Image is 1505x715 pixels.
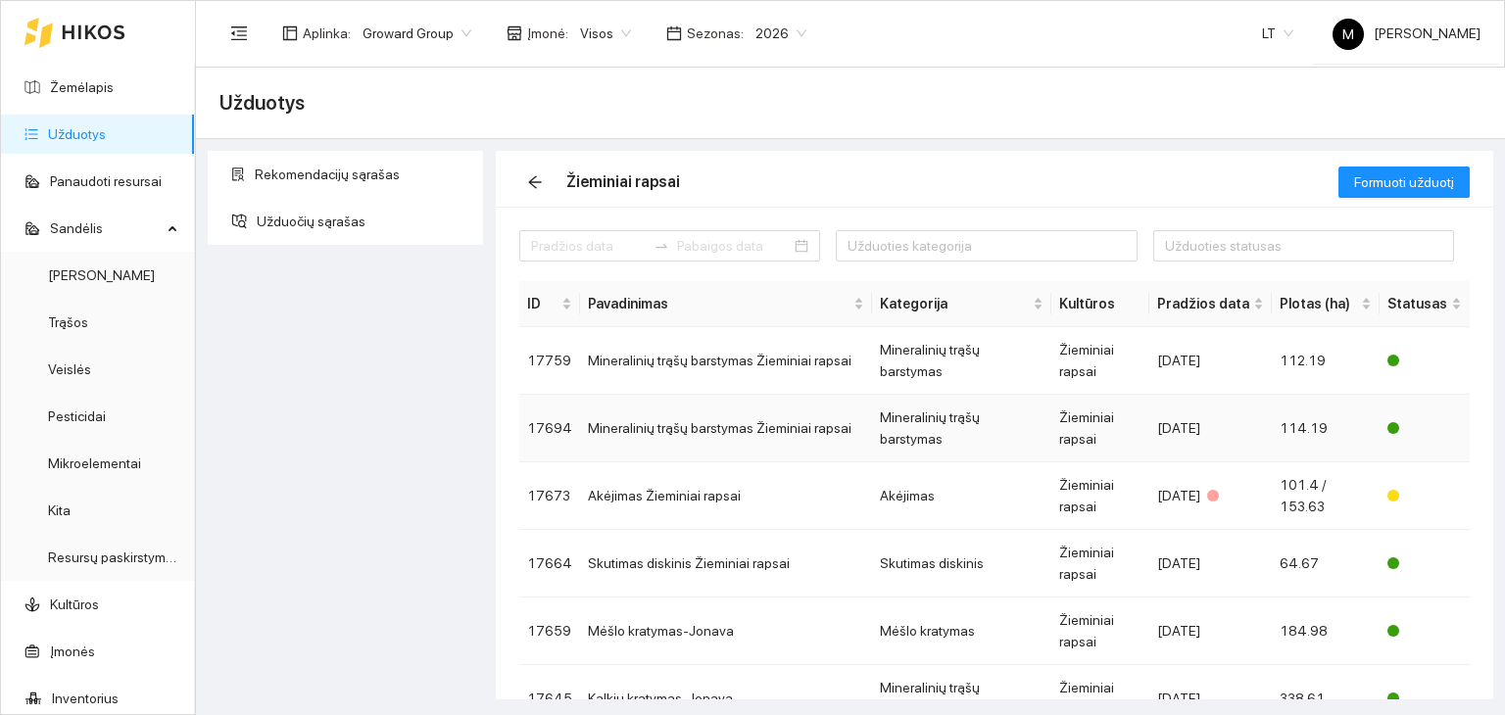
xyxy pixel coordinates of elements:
[1272,530,1380,597] td: 64.67
[363,19,471,48] span: Groward Group
[872,395,1051,462] td: Mineralinių trąšų barstymas
[1157,620,1264,642] div: [DATE]
[1051,395,1149,462] td: Žieminiai rapsai
[687,23,744,44] span: Sezonas :
[48,408,106,424] a: Pesticidai
[50,173,162,189] a: Panaudoti resursai
[1157,688,1264,709] div: [DATE]
[50,209,162,248] span: Sandėlis
[519,167,551,198] button: arrow-left
[677,235,792,257] input: Pabaigos data
[231,167,245,181] span: solution
[872,281,1051,327] th: this column's title is Kategorija,this column is sortable
[1272,597,1380,665] td: 184.98
[1157,350,1264,371] div: [DATE]
[257,202,468,241] span: Užduočių sąrašas
[1157,485,1264,506] div: [DATE]
[519,395,580,462] td: 17694
[48,267,155,283] a: [PERSON_NAME]
[282,25,298,41] span: layout
[1051,462,1149,530] td: Žieminiai rapsai
[872,597,1051,665] td: Mėšlo kratymas
[50,79,114,95] a: Žemėlapis
[48,361,91,377] a: Veislės
[566,169,680,194] div: Žieminiai rapsai
[520,174,550,190] span: arrow-left
[1342,19,1354,50] span: M
[519,597,580,665] td: 17659
[872,327,1051,395] td: Mineralinių trąšų barstymas
[654,238,669,254] span: to
[1157,552,1264,574] div: [DATE]
[872,530,1051,597] td: Skutimas diskinis
[755,19,806,48] span: 2026
[654,238,669,254] span: swap-right
[1338,167,1470,198] button: Formuoti užduotį
[1280,477,1327,514] span: 101.4 / 153.63
[527,293,558,314] span: ID
[1354,171,1454,193] span: Formuoti užduotį
[1272,327,1380,395] td: 112.19
[580,530,872,597] td: Skutimas diskinis Žieminiai rapsai
[580,597,872,665] td: Mėšlo kratymas-Jonava
[519,281,580,327] th: this column's title is ID,this column is sortable
[230,24,248,42] span: menu-fold
[48,502,71,518] a: Kita
[219,87,305,119] span: Užduotys
[1157,293,1249,314] span: Pradžios data
[48,314,88,330] a: Trąšos
[588,293,850,314] span: Pavadinimas
[1051,597,1149,665] td: Žieminiai rapsai
[527,23,568,44] span: Įmonė :
[1280,293,1357,314] span: Plotas (ha)
[1380,281,1470,327] th: this column's title is Statusas,this column is sortable
[519,462,580,530] td: 17673
[519,530,580,597] td: 17664
[1051,530,1149,597] td: Žieminiai rapsai
[580,19,631,48] span: Visos
[872,462,1051,530] td: Akėjimas
[531,235,646,257] input: Pradžios data
[50,596,99,612] a: Kultūros
[48,126,106,142] a: Užduotys
[880,293,1029,314] span: Kategorija
[303,23,351,44] span: Aplinka :
[580,462,872,530] td: Akėjimas Žieminiai rapsai
[48,549,180,565] a: Resursų paskirstymas
[50,643,95,659] a: Įmonės
[219,14,259,53] button: menu-fold
[519,327,580,395] td: 17759
[1149,281,1272,327] th: this column's title is Pradžios data,this column is sortable
[580,281,872,327] th: this column's title is Pavadinimas,this column is sortable
[666,25,682,41] span: calendar
[1272,281,1380,327] th: this column's title is Plotas (ha),this column is sortable
[1333,25,1481,41] span: [PERSON_NAME]
[580,395,872,462] td: Mineralinių trąšų barstymas Žieminiai rapsai
[255,155,468,194] span: Rekomendacijų sąrašas
[52,691,119,706] a: Inventorius
[580,327,872,395] td: Mineralinių trąšų barstymas Žieminiai rapsai
[507,25,522,41] span: shop
[1157,417,1264,439] div: [DATE]
[48,455,141,471] a: Mikroelementai
[1051,281,1149,327] th: Kultūros
[1272,395,1380,462] td: 114.19
[1262,19,1293,48] span: LT
[1387,293,1447,314] span: Statusas
[1051,327,1149,395] td: Žieminiai rapsai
